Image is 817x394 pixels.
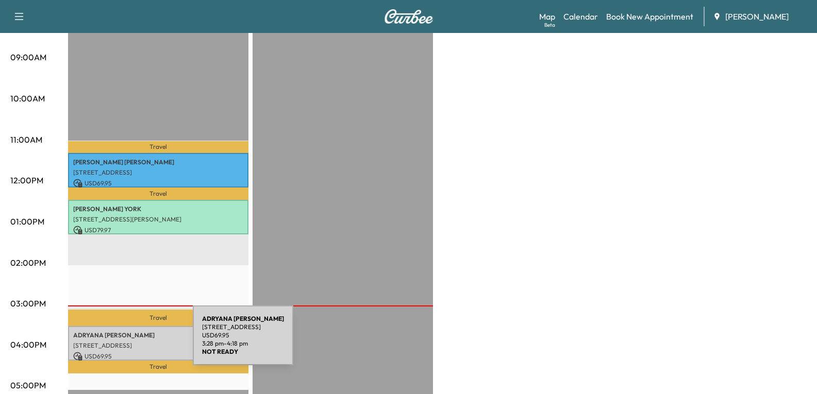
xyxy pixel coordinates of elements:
[202,323,284,331] p: [STREET_ADDRESS]
[68,141,248,153] p: Travel
[539,10,555,23] a: MapBeta
[544,21,555,29] div: Beta
[10,92,45,105] p: 10:00AM
[202,339,284,348] p: 3:28 pm - 4:18 pm
[606,10,693,23] a: Book New Appointment
[202,348,238,355] b: NOT READY
[73,158,243,166] p: [PERSON_NAME] [PERSON_NAME]
[202,315,284,322] b: ADRYANA [PERSON_NAME]
[202,331,284,339] p: USD 69.95
[68,310,248,326] p: Travel
[73,179,243,188] p: USD 69.95
[68,187,248,200] p: Travel
[563,10,598,23] a: Calendar
[73,215,243,224] p: [STREET_ADDRESS][PERSON_NAME]
[10,133,42,146] p: 11:00AM
[725,10,789,23] span: [PERSON_NAME]
[10,338,46,351] p: 04:00PM
[10,174,43,186] p: 12:00PM
[73,205,243,213] p: [PERSON_NAME] YORK
[10,51,46,63] p: 09:00AM
[10,297,46,310] p: 03:00PM
[73,168,243,177] p: [STREET_ADDRESS]
[384,9,433,24] img: Curbee Logo
[10,256,46,269] p: 02:00PM
[68,361,248,373] p: Travel
[73,331,243,339] p: ADRYANA [PERSON_NAME]
[73,226,243,235] p: USD 79.97
[10,215,44,228] p: 01:00PM
[73,352,243,361] p: USD 69.95
[73,341,243,350] p: [STREET_ADDRESS]
[10,379,46,391] p: 05:00PM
